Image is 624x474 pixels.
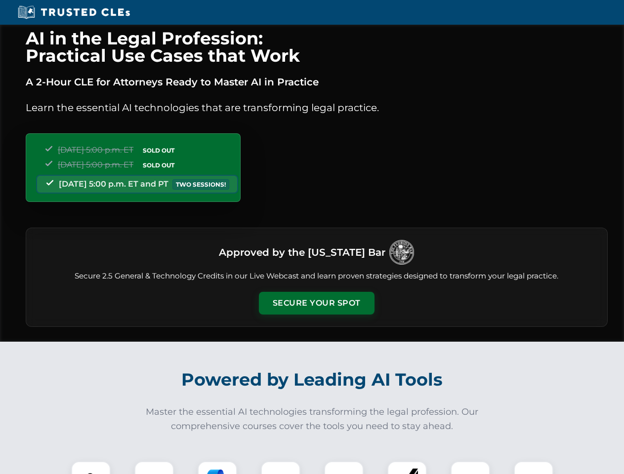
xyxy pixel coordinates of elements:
span: [DATE] 5:00 p.m. ET [58,160,133,169]
p: Master the essential AI technologies transforming the legal profession. Our comprehensive courses... [139,405,485,434]
h1: AI in the Legal Profession: Practical Use Cases that Work [26,30,608,64]
button: Secure Your Spot [259,292,374,315]
img: Logo [389,240,414,265]
p: Learn the essential AI technologies that are transforming legal practice. [26,100,608,116]
p: A 2-Hour CLE for Attorneys Ready to Master AI in Practice [26,74,608,90]
h2: Powered by Leading AI Tools [39,362,586,397]
p: Secure 2.5 General & Technology Credits in our Live Webcast and learn proven strategies designed ... [38,271,595,282]
span: [DATE] 5:00 p.m. ET [58,145,133,155]
h3: Approved by the [US_STATE] Bar [219,243,385,261]
img: Trusted CLEs [15,5,133,20]
span: SOLD OUT [139,160,178,170]
span: SOLD OUT [139,145,178,156]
